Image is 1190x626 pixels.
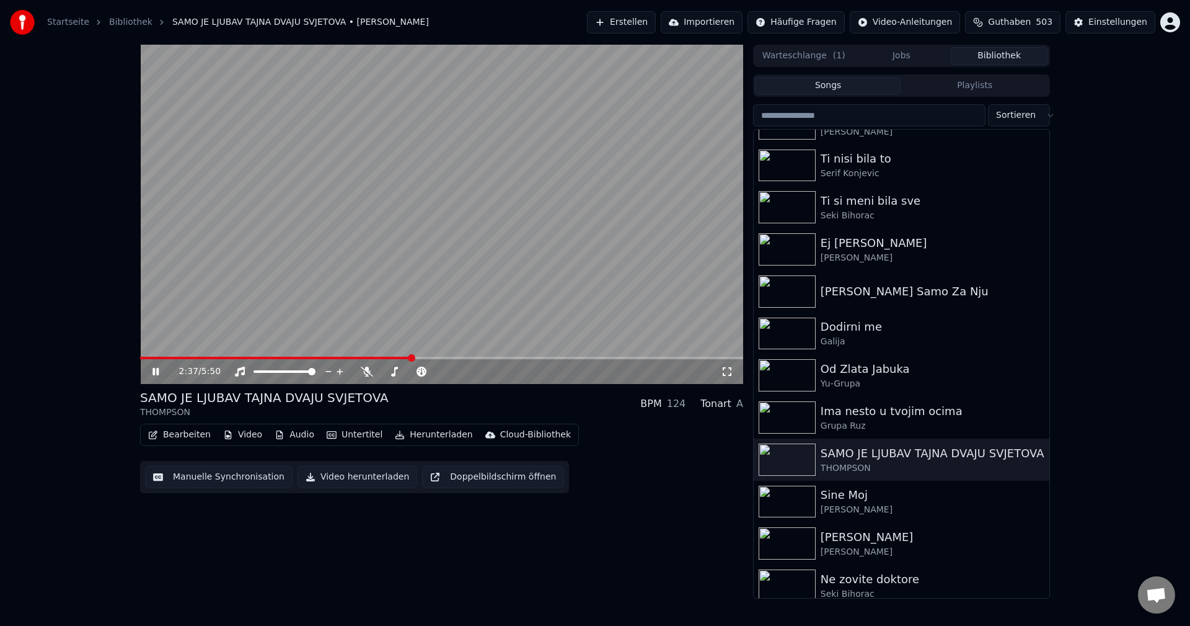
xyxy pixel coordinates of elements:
button: Häufige Fragen [747,11,845,34]
div: Einstellungen [1088,16,1147,29]
span: 5:50 [201,365,221,378]
div: Serif Konjevic [821,168,1044,180]
button: Jobs [853,47,951,65]
div: [PERSON_NAME] [821,504,1044,516]
div: [PERSON_NAME] [821,126,1044,138]
div: [PERSON_NAME] [821,529,1044,546]
div: Galija [821,336,1044,348]
div: 124 [667,396,686,411]
button: Bearbeiten [143,426,216,444]
button: Manuelle Synchronisation [145,466,293,488]
div: Ti si meni bila sve [821,192,1044,210]
div: Grupa Ruz [821,420,1044,432]
button: Songs [755,77,902,95]
button: Doppelbildschirm öffnen [422,466,564,488]
div: THOMPSON [140,406,389,419]
div: Od Zlata Jabuka [821,360,1044,378]
div: Seki Bihorac [821,588,1044,601]
span: Sortieren [996,109,1036,122]
div: [PERSON_NAME] Samo Za Nju [821,283,1044,300]
button: Bibliothek [950,47,1048,65]
button: Einstellungen [1065,11,1155,34]
div: Seki Bihorac [821,210,1044,222]
div: Ima nesto u tvojim ocima [821,403,1044,420]
button: Erstellen [587,11,656,34]
span: 2:37 [179,365,198,378]
div: / [179,365,209,378]
div: [PERSON_NAME] [821,546,1044,558]
span: SAMO JE LJUBAV TAJNA DVAJU SVJETOVA • [PERSON_NAME] [172,16,429,29]
div: BPM [640,396,661,411]
span: ( 1 ) [833,50,845,62]
button: Video herunterladen [297,466,417,488]
button: Guthaben503 [965,11,1060,34]
img: youka [10,10,35,35]
div: SAMO JE LJUBAV TAJNA DVAJU SVJETOVA [140,389,389,406]
button: Video-Anleitungen [850,11,961,34]
button: Audio [270,426,319,444]
button: Playlists [901,77,1048,95]
div: Cloud-Bibliothek [500,429,571,441]
div: Ej [PERSON_NAME] [821,235,1044,252]
a: Bibliothek [109,16,152,29]
div: Ti nisi bila to [821,150,1044,168]
div: Chat öffnen [1138,576,1175,614]
a: Startseite [47,16,89,29]
button: Warteschlange [755,47,853,65]
button: Herunterladen [390,426,477,444]
span: Guthaben [988,16,1031,29]
button: Importieren [661,11,743,34]
nav: breadcrumb [47,16,429,29]
div: [PERSON_NAME] [821,252,1044,264]
div: Ne zovite doktore [821,571,1044,588]
div: THOMPSON [821,462,1044,475]
div: Yu-Grupa [821,378,1044,390]
button: Untertitel [322,426,387,444]
div: Sine Moj [821,486,1044,504]
button: Video [218,426,267,444]
div: Dodirni me [821,318,1044,336]
div: A [736,396,743,411]
div: SAMO JE LJUBAV TAJNA DVAJU SVJETOVA [821,445,1044,462]
span: 503 [1036,16,1052,29]
div: Tonart [700,396,731,411]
